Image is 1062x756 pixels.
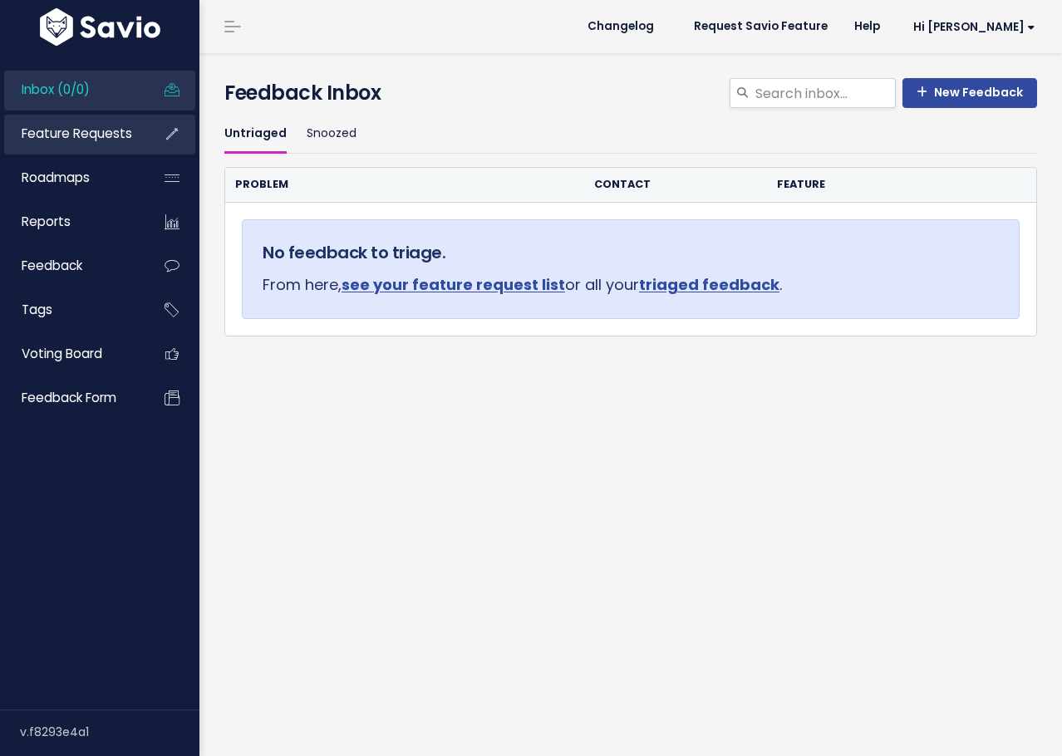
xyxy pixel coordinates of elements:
a: Tags [4,291,138,329]
a: Untriaged [224,115,287,154]
a: Roadmaps [4,159,138,197]
input: Search inbox... [754,78,896,108]
span: Feedback form [22,389,116,406]
a: Hi [PERSON_NAME] [893,14,1049,40]
a: Feedback form [4,379,138,417]
img: logo-white.9d6f32f41409.svg [36,8,165,46]
th: Contact [584,168,768,202]
div: v.f8293e4a1 [20,710,199,754]
a: Help [841,14,893,39]
h4: Feedback Inbox [224,78,1037,108]
th: Problem [225,168,584,202]
ul: Filter feature requests [224,115,1037,154]
span: Reports [22,213,71,230]
a: Reports [4,203,138,241]
a: Feedback [4,247,138,285]
a: see your feature request list [342,274,565,295]
span: Feedback [22,257,82,274]
span: Voting Board [22,345,102,362]
a: Snoozed [307,115,356,154]
a: Feature Requests [4,115,138,153]
span: Roadmaps [22,169,90,186]
span: Changelog [588,21,654,32]
a: Request Savio Feature [681,14,841,39]
a: New Feedback [902,78,1037,108]
th: Feature [767,168,991,202]
a: triaged feedback [639,274,779,295]
span: Hi [PERSON_NAME] [913,21,1035,33]
span: Feature Requests [22,125,132,142]
a: Inbox (0/0) [4,71,138,109]
p: From here, or all your . [263,272,999,298]
h5: No feedback to triage. [263,240,999,265]
span: Tags [22,301,52,318]
a: Voting Board [4,335,138,373]
span: Inbox (0/0) [22,81,90,98]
